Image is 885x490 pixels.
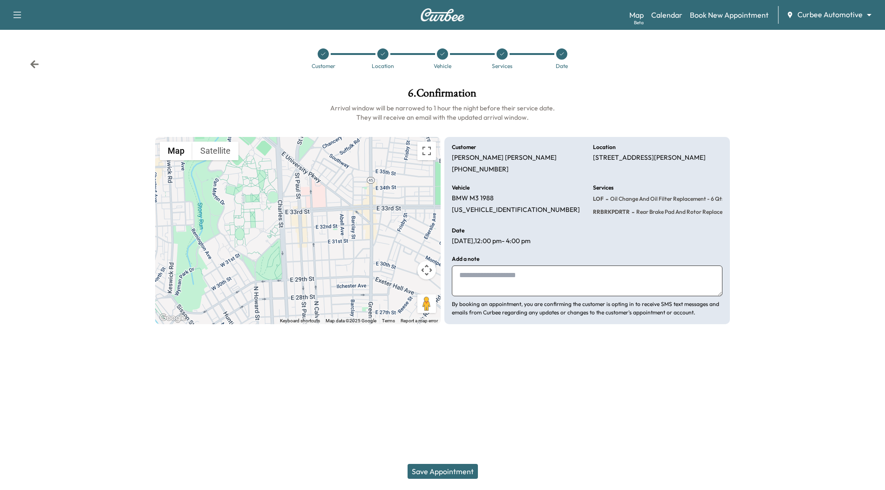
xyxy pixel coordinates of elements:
a: Calendar [651,9,682,20]
p: [DATE] , 12:00 pm - 4:00 pm [452,237,531,245]
span: - [604,194,608,204]
button: Save Appointment [408,464,478,479]
a: MapBeta [629,9,644,20]
a: Book New Appointment [690,9,769,20]
h6: Services [593,185,613,191]
a: Report a map error [401,318,438,323]
div: Beta [634,19,644,26]
div: Customer [312,63,335,69]
button: Toggle fullscreen view [417,142,436,160]
div: Location [372,63,394,69]
span: Curbee Automotive [797,9,863,20]
p: [US_VEHICLE_IDENTIFICATION_NUMBER] [452,206,580,214]
span: Map data ©2025 Google [326,318,376,323]
h6: Location [593,144,616,150]
div: Services [492,63,512,69]
h6: Customer [452,144,476,150]
img: Curbee Logo [420,8,465,21]
span: Oil Change and Oil Filter Replacement - 6 qts [608,195,724,203]
p: By booking an appointment, you are confirming the customer is opting in to receive SMS text messa... [452,300,722,317]
span: RRBRKPDRTR [593,208,630,216]
div: Vehicle [434,63,451,69]
h1: 6 . Confirmation [155,88,730,103]
p: BMW M3 1988 [452,194,494,203]
img: Google [157,312,188,324]
div: Back [30,60,39,69]
button: Show street map [160,142,192,160]
a: Open this area in Google Maps (opens a new window) [157,312,188,324]
p: [STREET_ADDRESS][PERSON_NAME] [593,154,706,162]
p: [PERSON_NAME] [PERSON_NAME] [452,154,557,162]
h6: Vehicle [452,185,470,191]
span: - [630,207,634,217]
h6: Date [452,228,464,233]
button: Show satellite imagery [192,142,238,160]
p: [PHONE_NUMBER] [452,165,509,174]
h6: Arrival window will be narrowed to 1 hour the night before their service date. They will receive ... [155,103,730,122]
span: Rear Brake Pad and Rotor Replacement [634,208,735,216]
a: Terms (opens in new tab) [382,318,395,323]
div: Date [556,63,568,69]
button: Drag Pegman onto the map to open Street View [417,294,436,313]
h6: Add a note [452,256,479,262]
button: Map camera controls [417,261,436,279]
button: Keyboard shortcuts [280,318,320,324]
span: LOF [593,195,604,203]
